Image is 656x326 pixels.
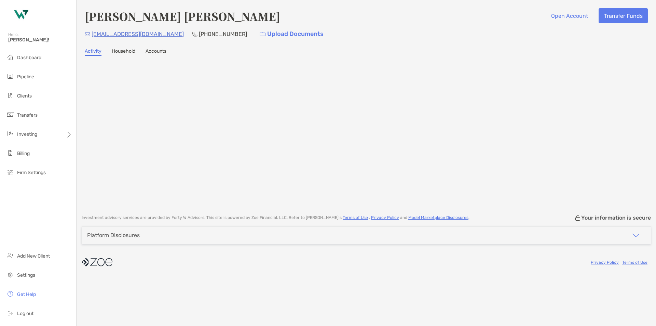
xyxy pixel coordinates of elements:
[6,130,14,138] img: investing icon
[8,37,72,43] span: [PERSON_NAME]!
[82,255,112,270] img: company logo
[17,311,33,316] span: Log out
[408,215,468,220] a: Model Marketplace Disclosures
[632,231,640,239] img: icon arrow
[112,48,135,56] a: Household
[546,8,593,23] button: Open Account
[6,53,14,61] img: dashboard icon
[6,290,14,298] img: get-help icon
[622,260,647,265] a: Terms of Use
[371,215,399,220] a: Privacy Policy
[581,214,651,221] p: Your information is secure
[17,170,46,175] span: Firm Settings
[8,3,33,27] img: Zoe Logo
[6,91,14,100] img: clients icon
[6,309,14,317] img: logout icon
[17,55,41,61] span: Dashboard
[199,30,247,38] p: [PHONE_NUMBER]
[85,32,90,36] img: Email Icon
[6,149,14,157] img: billing icon
[343,215,368,220] a: Terms of Use
[599,8,648,23] button: Transfer Funds
[17,151,30,156] span: Billing
[192,31,197,37] img: Phone Icon
[146,48,166,56] a: Accounts
[87,232,140,238] div: Platform Disclosures
[6,168,14,176] img: firm-settings icon
[85,8,280,24] h4: [PERSON_NAME] [PERSON_NAME]
[260,32,265,37] img: button icon
[92,30,184,38] p: [EMAIL_ADDRESS][DOMAIN_NAME]
[17,93,32,99] span: Clients
[6,110,14,119] img: transfers icon
[17,131,37,137] span: Investing
[17,74,34,80] span: Pipeline
[82,215,469,220] p: Investment advisory services are provided by Forty W Advisors . This site is powered by Zoe Finan...
[17,272,35,278] span: Settings
[17,291,36,297] span: Get Help
[255,27,328,41] a: Upload Documents
[17,253,50,259] span: Add New Client
[6,251,14,260] img: add_new_client icon
[6,271,14,279] img: settings icon
[591,260,619,265] a: Privacy Policy
[17,112,38,118] span: Transfers
[6,72,14,80] img: pipeline icon
[85,48,101,56] a: Activity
